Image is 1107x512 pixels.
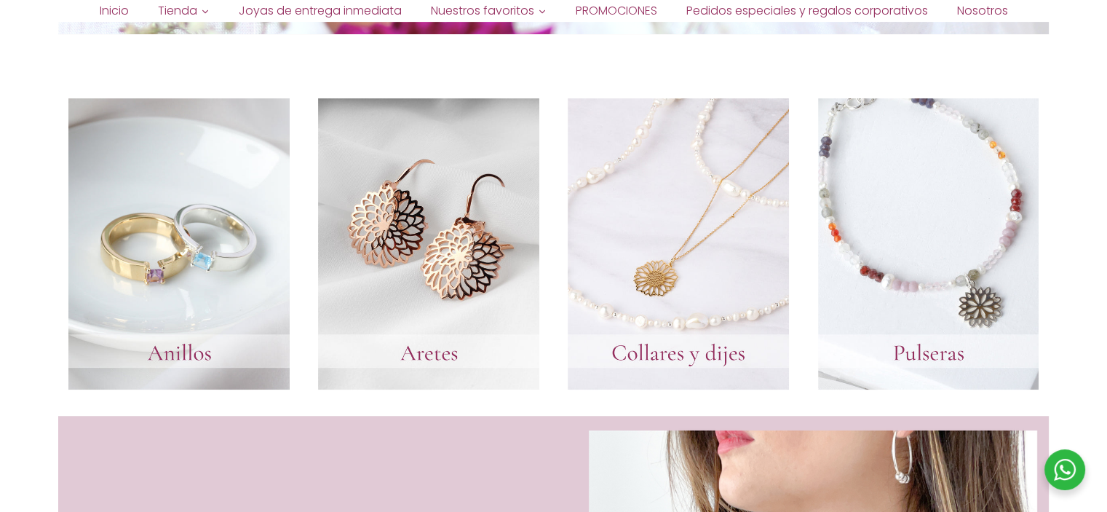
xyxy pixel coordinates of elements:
span: Nosotros [957,3,1008,19]
span: Nuestros favoritos [431,3,534,19]
img: c3po.jpg [182,71,183,72]
span: Pedidos especiales y regalos corporativos [686,3,928,19]
img: c3po.jpg [58,34,59,35]
span: Joyas de entrega inmediata [239,3,402,19]
span: Tienda [158,3,197,19]
span: PROMOCIONES [576,3,657,19]
span: Inicio [100,3,129,19]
